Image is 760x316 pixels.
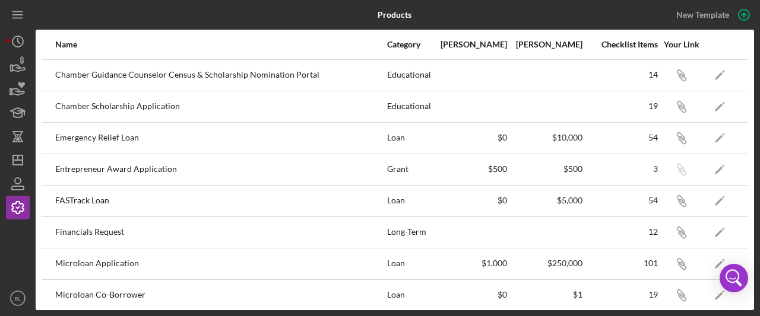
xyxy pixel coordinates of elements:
[387,186,432,216] div: Loan
[584,133,658,142] div: 54
[433,196,507,205] div: $0
[387,249,432,279] div: Loan
[584,227,658,237] div: 12
[669,6,754,24] button: New Template
[584,196,658,205] div: 54
[584,101,658,111] div: 19
[508,40,582,49] div: [PERSON_NAME]
[55,249,386,279] div: Microloan Application
[55,123,386,153] div: Emergency Relief Loan
[55,60,386,90] div: Chamber Guidance Counselor Census & Scholarship Nomination Portal
[508,258,582,268] div: $250,000
[659,40,704,49] div: Your Link
[14,295,21,302] text: BL
[387,280,432,310] div: Loan
[55,92,386,122] div: Chamber Scholarship Application
[676,6,729,24] div: New Template
[387,218,432,247] div: Long-Term
[55,218,386,247] div: Financials Request
[508,290,582,299] div: $1
[720,264,748,292] div: Open Intercom Messenger
[387,92,432,122] div: Educational
[387,155,432,184] div: Grant
[584,40,658,49] div: Checklist Items
[433,290,507,299] div: $0
[433,164,507,174] div: $500
[378,10,411,20] b: Products
[55,155,386,184] div: Entrepreneur Award Application
[508,133,582,142] div: $10,000
[584,164,658,174] div: 3
[387,123,432,153] div: Loan
[387,60,432,90] div: Educational
[508,164,582,174] div: $500
[55,40,386,49] div: Name
[387,40,432,49] div: Category
[433,258,507,268] div: $1,000
[55,280,386,310] div: Microloan Co-Borrower
[433,133,507,142] div: $0
[433,40,507,49] div: [PERSON_NAME]
[6,286,30,310] button: BL
[584,258,658,268] div: 101
[584,290,658,299] div: 19
[584,70,658,79] div: 14
[55,186,386,216] div: FASTrack Loan
[508,196,582,205] div: $5,000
